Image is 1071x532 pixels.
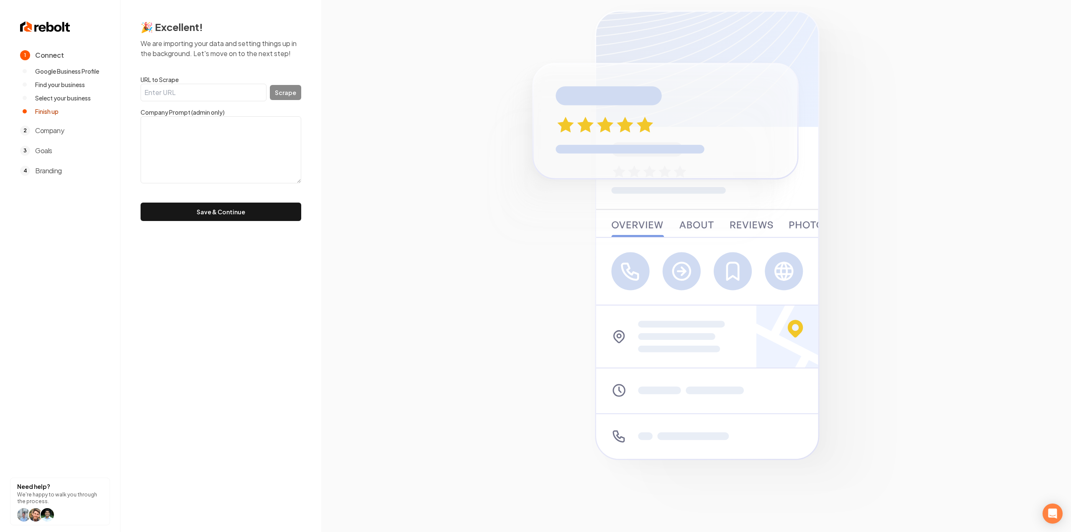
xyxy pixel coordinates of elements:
[35,126,64,136] span: Company
[141,108,301,116] label: Company Prompt (admin only)
[20,50,30,60] span: 1
[35,50,64,60] span: Connect
[10,478,110,525] button: Need help?We're happy to walk you through the process.help icon Willhelp icon Willhelp icon arwin
[20,146,30,156] span: 3
[17,491,103,505] p: We're happy to walk you through the process.
[17,483,50,490] strong: Need help?
[29,508,42,522] img: help icon Will
[141,75,301,84] label: URL to Scrape
[141,20,301,33] h2: 🎉 Excellent!
[141,203,301,221] button: Save & Continue
[20,166,30,176] span: 4
[35,107,59,116] span: Finish up
[20,126,30,136] span: 2
[41,508,54,522] img: help icon arwin
[20,20,70,33] img: Rebolt Logo
[17,508,31,522] img: help icon Will
[35,146,52,156] span: Goals
[35,166,62,176] span: Branding
[141,39,301,59] p: We are importing your data and setting things up in the background. Let's move on to the next step!
[35,94,91,102] span: Select your business
[35,80,85,89] span: Find your business
[35,67,99,75] span: Google Business Profile
[141,84,266,101] input: Enter URL
[1043,504,1063,524] div: Open Intercom Messenger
